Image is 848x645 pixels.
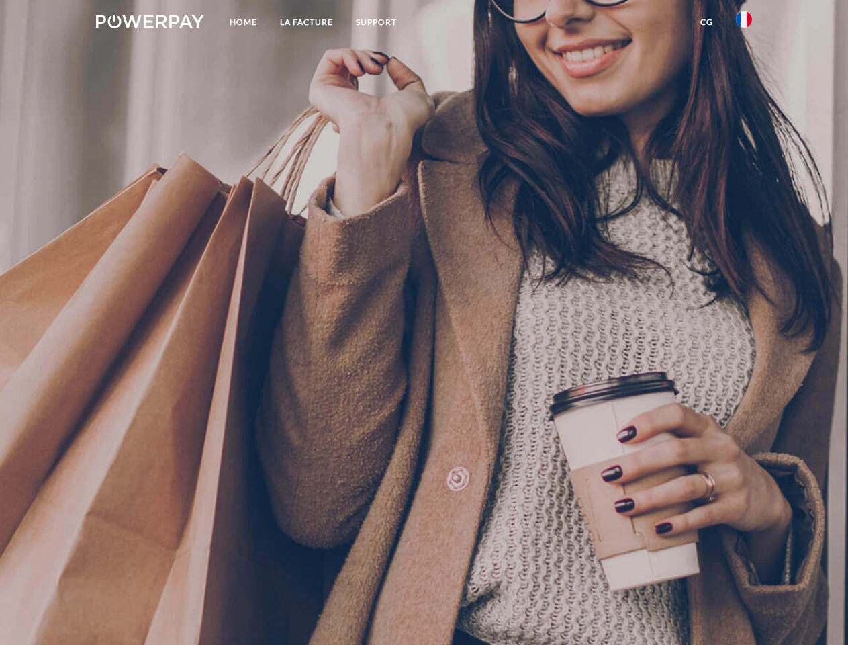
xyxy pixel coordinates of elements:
[269,10,344,34] a: LA FACTURE
[344,10,408,34] a: Support
[689,10,724,34] a: CG
[96,15,204,28] img: logo-powerpay-white.svg
[218,10,269,34] a: Home
[736,11,752,28] img: fr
